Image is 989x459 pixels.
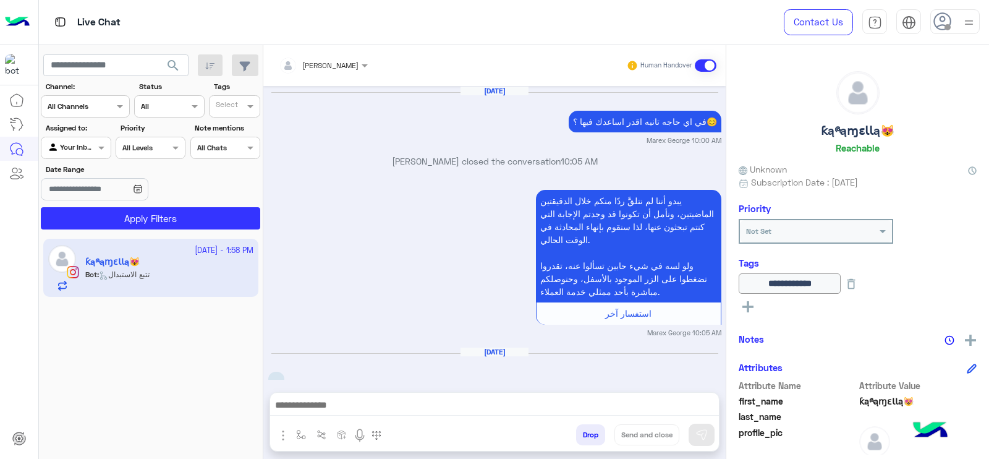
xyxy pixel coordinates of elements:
[909,410,952,453] img: hulul-logo.png
[296,430,306,440] img: select flow
[862,9,887,35] a: tab
[739,333,764,345] h6: Notes
[859,426,890,457] img: defaultAdmin.png
[961,15,977,30] img: profile
[868,15,882,30] img: tab
[784,9,853,35] a: Contact Us
[46,164,184,175] label: Date Range
[316,430,326,440] img: Trigger scenario
[569,111,721,132] p: 23/9/2025, 10:00 AM
[640,61,692,71] small: Human Handover
[739,379,857,392] span: Attribute Name
[312,424,332,445] button: Trigger scenario
[965,335,976,346] img: add
[647,135,721,145] small: Marex George 10:00 AM
[739,163,787,176] span: Unknown
[158,54,189,81] button: search
[53,14,68,30] img: tab
[337,430,347,440] img: create order
[214,99,238,113] div: Select
[944,335,954,345] img: notes
[461,348,528,356] h6: [DATE]
[902,15,916,30] img: tab
[461,87,528,95] h6: [DATE]
[276,428,291,443] img: send attachment
[837,72,879,114] img: defaultAdmin.png
[647,328,721,338] small: Marex George 10:05 AM
[576,424,605,445] button: Drop
[166,58,180,73] span: search
[41,207,260,229] button: Apply Filters
[352,428,367,443] img: send voice note
[536,190,721,302] p: 23/9/2025, 10:05 AM
[77,14,121,31] p: Live Chat
[739,410,857,423] span: last_name
[268,372,284,393] p: 24/9/2025, 1:57 PM
[695,429,708,441] img: send message
[821,124,894,138] h5: ƙąཞąɱɛƖƖą😻
[751,176,858,189] span: Subscription Date : [DATE]
[121,122,184,134] label: Priority
[5,9,30,35] img: Logo
[859,395,977,408] span: ƙąཞąɱɛƖƖą😻
[139,81,203,92] label: Status
[739,257,977,268] h6: Tags
[195,122,258,134] label: Note mentions
[859,379,977,392] span: Attribute Value
[214,81,259,92] label: Tags
[739,203,771,214] h6: Priority
[332,424,352,445] button: create order
[836,142,880,153] h6: Reachable
[739,395,857,408] span: first_name
[5,54,27,76] img: 317874714732967
[739,426,857,455] span: profile_pic
[46,81,129,92] label: Channel:
[291,424,312,445] button: select flow
[746,226,771,236] b: Not Set
[302,61,359,70] span: [PERSON_NAME]
[371,431,381,440] img: make a call
[614,424,679,445] button: Send and close
[561,156,598,166] span: 10:05 AM
[46,122,109,134] label: Assigned to:
[739,362,783,373] h6: Attributes
[268,155,721,168] p: [PERSON_NAME] closed the conversation
[605,308,652,319] span: استفسار آخر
